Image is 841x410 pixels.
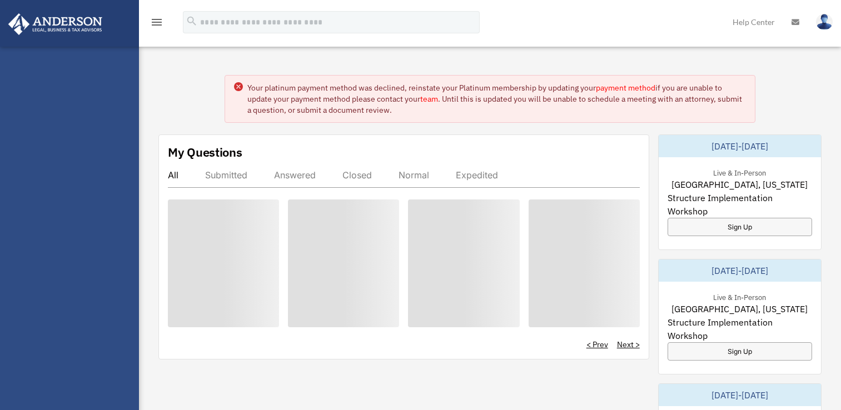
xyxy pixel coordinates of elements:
[704,166,775,178] div: Live & In-Person
[668,218,812,236] a: Sign Up
[168,144,242,161] div: My Questions
[399,169,429,181] div: Normal
[186,15,198,27] i: search
[274,169,316,181] div: Answered
[668,316,812,342] span: Structure Implementation Workshop
[816,14,833,30] img: User Pic
[150,19,163,29] a: menu
[617,339,640,350] a: Next >
[586,339,608,350] a: < Prev
[596,83,655,93] a: payment method
[150,16,163,29] i: menu
[668,191,812,218] span: Structure Implementation Workshop
[659,259,821,282] div: [DATE]-[DATE]
[671,302,808,316] span: [GEOGRAPHIC_DATA], [US_STATE]
[456,169,498,181] div: Expedited
[5,13,106,35] img: Anderson Advisors Platinum Portal
[659,384,821,406] div: [DATE]-[DATE]
[659,135,821,157] div: [DATE]-[DATE]
[420,94,438,104] a: team
[671,178,808,191] span: [GEOGRAPHIC_DATA], [US_STATE]
[704,291,775,302] div: Live & In-Person
[247,82,745,116] div: Your platinum payment method was declined, reinstate your Platinum membership by updating your if...
[168,169,178,181] div: All
[342,169,372,181] div: Closed
[668,342,812,361] a: Sign Up
[205,169,247,181] div: Submitted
